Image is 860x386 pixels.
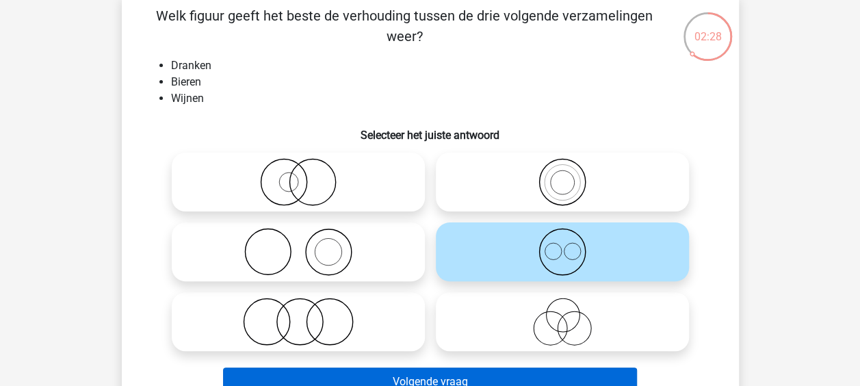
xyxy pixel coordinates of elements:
h6: Selecteer het juiste antwoord [144,118,717,142]
div: 02:28 [682,11,733,45]
li: Bieren [171,74,717,90]
li: Dranken [171,57,717,74]
li: Wijnen [171,90,717,107]
p: Welk figuur geeft het beste de verhouding tussen de drie volgende verzamelingen weer? [144,5,666,47]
